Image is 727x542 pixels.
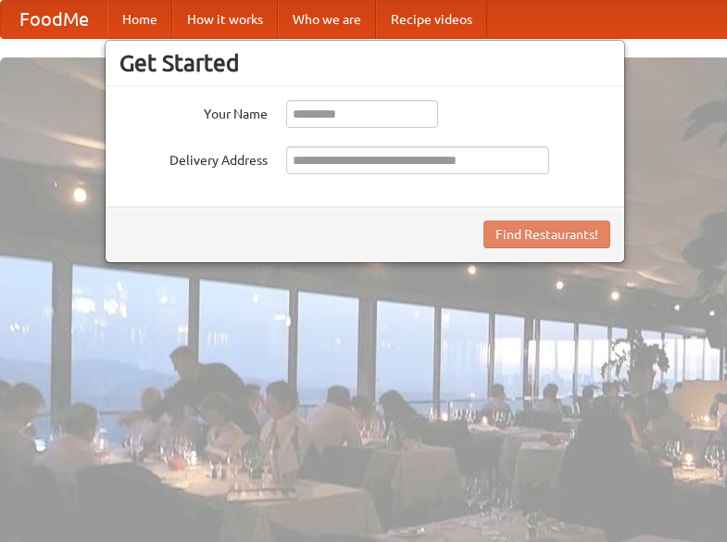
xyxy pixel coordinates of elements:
[1,1,107,38] a: FoodMe
[119,146,268,170] label: Delivery Address
[376,1,487,38] a: Recipe videos
[107,1,172,38] a: Home
[172,1,278,38] a: How it works
[119,100,268,123] label: Your Name
[119,49,610,77] h3: Get Started
[483,221,610,248] button: Find Restaurants!
[278,1,376,38] a: Who we are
